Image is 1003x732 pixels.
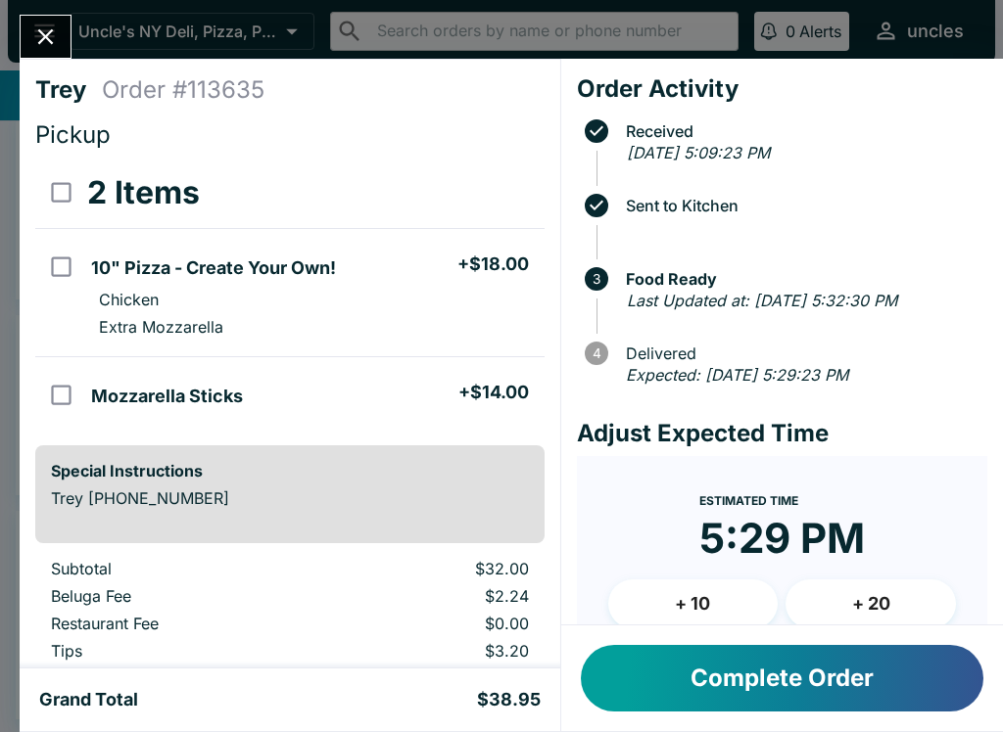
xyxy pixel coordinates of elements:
[577,419,987,448] h4: Adjust Expected Time
[51,641,305,661] p: Tips
[581,645,983,711] button: Complete Order
[99,290,159,309] p: Chicken
[336,586,528,606] p: $2.24
[35,75,102,105] h4: Trey
[51,488,529,508] p: Trey [PHONE_NUMBER]
[99,317,223,337] p: Extra Mozzarella
[336,641,528,661] p: $3.20
[616,122,987,140] span: Received
[592,345,600,361] text: 4
[477,688,541,711] h5: $38.95
[608,579,779,628] button: + 10
[39,688,138,711] h5: Grand Total
[35,120,111,149] span: Pickup
[35,158,545,430] table: orders table
[51,614,305,633] p: Restaurant Fee
[102,75,264,105] h4: Order # 113635
[627,143,770,162] em: [DATE] 5:09:23 PM
[616,344,987,362] span: Delivered
[21,16,71,58] button: Close
[786,579,956,628] button: + 20
[51,461,529,480] h6: Special Instructions
[51,586,305,606] p: Beluga Fee
[626,365,848,385] em: Expected: [DATE] 5:29:23 PM
[577,74,987,104] h4: Order Activity
[336,614,528,633] p: $0.00
[51,559,305,578] p: Subtotal
[458,381,529,404] h5: + $14.00
[35,559,545,696] table: orders table
[699,513,865,564] time: 5:29 PM
[336,559,528,578] p: $32.00
[616,270,987,288] span: Food Ready
[699,493,798,508] span: Estimated Time
[91,256,336,280] h5: 10" Pizza - Create Your Own!
[593,271,600,287] text: 3
[457,252,529,276] h5: + $18.00
[627,291,897,310] em: Last Updated at: [DATE] 5:32:30 PM
[91,385,243,408] h5: Mozzarella Sticks
[87,173,200,212] h3: 2 Items
[616,197,987,214] span: Sent to Kitchen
